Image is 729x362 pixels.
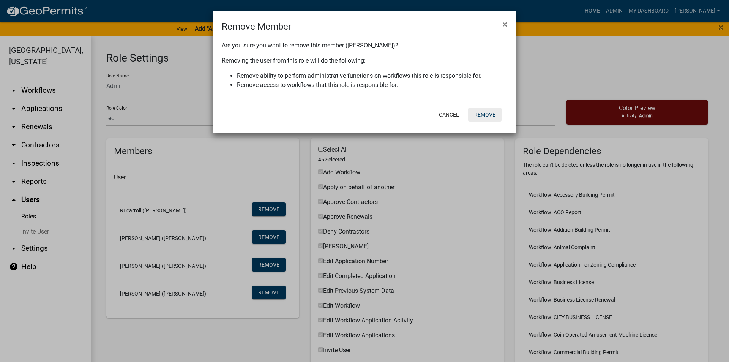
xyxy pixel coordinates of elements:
[433,108,465,122] button: Cancel
[237,71,507,81] li: Remove ability to perform administrative functions on workflows this role is responsible for.
[496,14,513,35] button: Close
[502,19,507,30] span: ×
[222,56,507,65] p: Removing the user from this role will do the following:
[222,20,291,33] h4: Remove Member
[237,81,507,90] li: Remove access to workflows that this role is responsible for.
[468,108,502,122] button: Remove
[222,41,507,50] p: Are you sure you want to remove this member ([PERSON_NAME])?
